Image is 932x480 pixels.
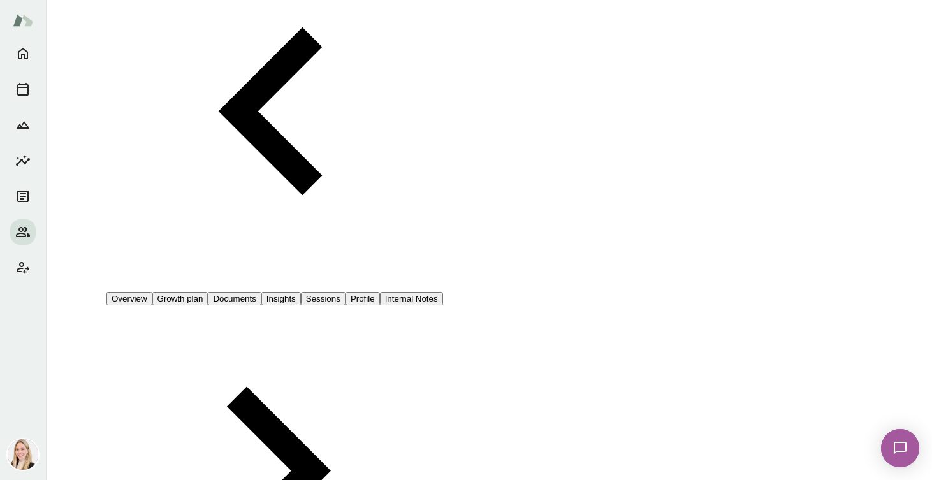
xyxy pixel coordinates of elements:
button: Insights [261,292,301,305]
button: Sessions [301,292,346,305]
button: Growth plan [152,292,208,305]
button: Overview [106,292,152,305]
button: Insights [10,148,36,173]
button: Documents [208,292,261,305]
button: Sessions [10,76,36,102]
button: Profile [346,292,380,305]
img: Mento [13,8,33,33]
img: Anna Syrkis [8,439,38,470]
button: Internal Notes [380,292,443,305]
button: Home [10,41,36,66]
button: Members [10,219,36,245]
button: Client app [10,255,36,280]
button: Documents [10,184,36,209]
button: Growth Plan [10,112,36,138]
